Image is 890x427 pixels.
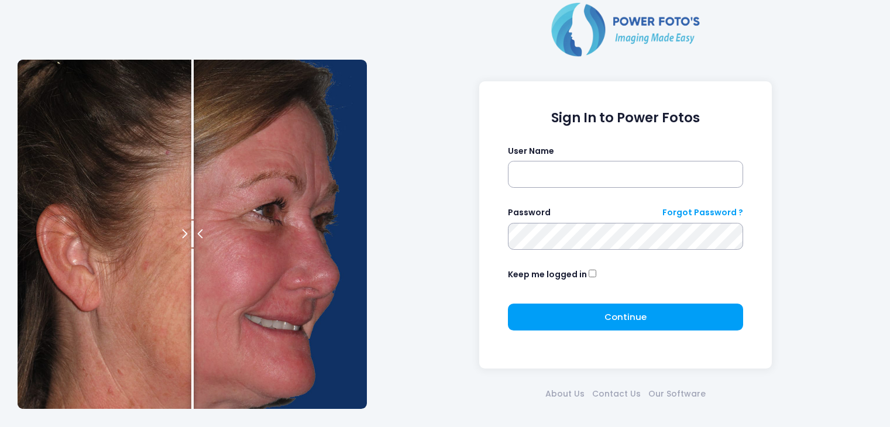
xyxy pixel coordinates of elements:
[508,145,554,157] label: User Name
[508,110,744,126] h1: Sign In to Power Fotos
[644,388,709,400] a: Our Software
[508,304,744,330] button: Continue
[588,388,644,400] a: Contact Us
[508,268,587,281] label: Keep me logged in
[604,311,647,323] span: Continue
[662,206,743,219] a: Forgot Password ?
[541,388,588,400] a: About Us
[508,206,551,219] label: Password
